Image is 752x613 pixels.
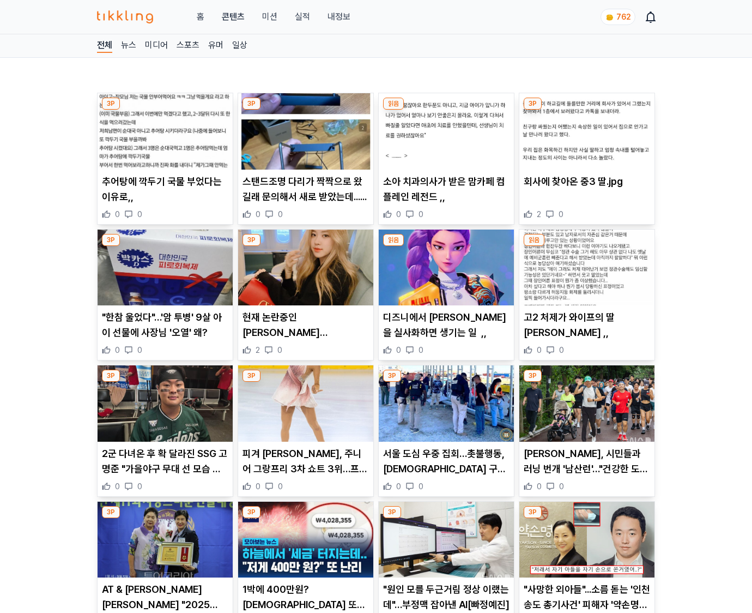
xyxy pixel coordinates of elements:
[242,582,369,612] p: 1박에 400만원? [DEMOGRAPHIC_DATA] 또 [DEMOGRAPHIC_DATA] 논란
[242,370,260,382] div: 3P
[102,582,228,612] p: AT & [PERSON_NAME] [PERSON_NAME] "2025 [PERSON_NAME]스러운 인물 대상 수상"
[396,345,401,356] span: 0
[524,98,542,110] div: 3P
[396,209,401,220] span: 0
[379,502,514,578] img: "원인 모를 두근거림 정상 이랬는데"…부정맥 잡아낸 AI[빠정예진]
[137,209,142,220] span: 0
[379,365,514,442] img: 서울 도심 우중 집회…촛불행동, 美 한국인 구금에 "트럼프에 맞서야"(종합)
[115,209,120,220] span: 0
[559,345,564,356] span: 0
[238,365,374,497] div: 3P 피겨 윤서진, 주니어 그랑프리 3차 쇼트 3위…프리서 메달 도전 피겨 [PERSON_NAME], 주니어 그랑프리 3차 쇼트 3위…프리서 메달 도전 0 0
[519,93,654,170] img: 회사에 찾아온 중3 딸.jpg
[238,93,374,225] div: 3P 스탠드조명 다리가 짝짝으로 왔길래 문의해서 새로 받았는데...... 스탠드조명 다리가 짝짝으로 왔길래 문의해서 새로 받았는데...... 0 0
[242,310,369,340] p: 현재 논란중인 [PERSON_NAME] [PERSON_NAME]인[PERSON_NAME] [PERSON_NAME] ㄷㄷㄷ.JPG
[262,10,277,23] button: 미션
[115,481,120,492] span: 0
[238,230,373,306] img: 현재 논란중인 박민정 장례식인스타 사진 ㄷㄷㄷ.JPG
[98,365,233,442] img: 2군 다녀온 후 확 달라진 SSG 고명준 "가을야구 무대 선 모습 상상"
[379,93,514,170] img: 소아 치과의사가 받은 맘카페 컴플레인 레전드 ,,
[601,9,633,25] a: coin 762
[238,502,373,578] img: 1박에 400만원? 부산 불꽃축제 또 바가지 논란
[97,39,112,53] a: 전체
[524,582,650,612] p: "사망한 외아들"...소름 돋는 '인천 송도 총기사건' 피해자 '약손명가' 대표의 과거 인터뷰 내용
[524,310,650,340] p: 고2 처제가 와이프의 딸[PERSON_NAME] ,,
[98,502,233,578] img: AT & T 나은경 대표 "2025 자랑스러운 인물 대상 수상"
[177,39,199,53] a: 스포츠
[383,174,510,205] p: 소아 치과의사가 받은 맘카페 컴플레인 레전드 ,,
[278,481,283,492] span: 0
[242,98,260,110] div: 3P
[208,39,223,53] a: 유머
[145,39,168,53] a: 미디어
[97,10,153,23] img: 티끌링
[238,365,373,442] img: 피겨 윤서진, 주니어 그랑프리 3차 쇼트 3위…프리서 메달 도전
[537,345,542,356] span: 0
[222,10,245,23] a: 콘텐츠
[102,446,228,477] p: 2군 다녀온 후 확 달라진 SSG 고명준 "가을야구 무대 선 모습 상상"
[256,481,260,492] span: 0
[242,234,260,246] div: 3P
[559,209,563,220] span: 0
[102,174,228,205] p: 추어탕에 깍두기 국물 부었다는 이유로,,
[519,365,655,497] div: 3P 오세훈, 시민들과 러닝 번개 '남산런'…"건강한 도시 만들겠다" [PERSON_NAME], 시민들과 러닝 번개 '남산런'…"건강한 도시 만들겠다" 0 0
[419,209,423,220] span: 0
[383,234,404,246] div: 읽음
[519,230,654,306] img: 고2 처제가 와이프의 딸이랍니다 ,,
[524,506,542,518] div: 3P
[396,481,401,492] span: 0
[519,365,654,442] img: 오세훈, 시민들과 러닝 번개 '남산런'…"건강한 도시 만들겠다"
[115,345,120,356] span: 0
[238,93,373,170] img: 스탠드조명 다리가 짝짝으로 왔길래 문의해서 새로 받았는데......
[242,446,369,477] p: 피겨 [PERSON_NAME], 주니어 그랑프리 3차 쇼트 3위…프리서 메달 도전
[277,345,282,356] span: 0
[98,230,233,306] img: "한참 울었다"…'암 투병' 9살 아이 선물에 사장님 '오열' 왜?
[238,229,374,361] div: 3P 현재 논란중인 박민정 장례식인스타 사진 ㄷㄷㄷ.JPG 현재 논란중인 [PERSON_NAME] [PERSON_NAME]인[PERSON_NAME] [PERSON_NAME] ...
[383,370,401,382] div: 3P
[378,365,514,497] div: 3P 서울 도심 우중 집회…촛불행동, 美 한국인 구금에 "트럼프에 맞서야"(종합) 서울 도심 우중 집회…촛불행동, [DEMOGRAPHIC_DATA] 구금에 "트럼프에 맞서야"...
[537,481,542,492] span: 0
[616,13,630,21] span: 762
[379,230,514,306] img: 디즈니에서 케데헌을 실사화하면 생기는 일 ,,
[419,481,423,492] span: 0
[524,234,544,246] div: 읽음
[519,502,654,578] img: "사망한 외아들"...소름 돋는 '인천 송도 총기사건' 피해자 '약손명가' 대표의 과거 인터뷰 내용
[102,370,120,382] div: 3P
[256,209,260,220] span: 0
[559,481,564,492] span: 0
[524,446,650,477] p: [PERSON_NAME], 시민들과 러닝 번개 '남산런'…"건강한 도시 만들겠다"
[383,98,404,110] div: 읽음
[524,174,650,189] p: 회사에 찾아온 중3 딸.jpg
[97,229,233,361] div: 3P "한참 울었다"…'암 투병' 9살 아이 선물에 사장님 '오열' 왜? "한참 울었다"…'암 투병' 9살 아이 선물에 사장님 '오열' 왜? 0 0
[519,229,655,361] div: 읽음 고2 처제가 와이프의 딸이랍니다 ,, 고2 처제가 와이프의 딸[PERSON_NAME] ,, 0 0
[328,10,350,23] a: 내정보
[102,506,120,518] div: 3P
[537,209,541,220] span: 2
[378,229,514,361] div: 읽음 디즈니에서 케데헌을 실사화하면 생기는 일 ,, 디즈니에서 [PERSON_NAME]을 실사화하면 생기는 일 ,, 0 0
[419,345,423,356] span: 0
[97,365,233,497] div: 3P 2군 다녀온 후 확 달라진 SSG 고명준 "가을야구 무대 선 모습 상상" 2군 다녀온 후 확 달라진 SSG 고명준 "가을야구 무대 선 모습 상상" 0 0
[97,93,233,225] div: 3P 추어탕에 깍두기 국물 부었다는 이유로,, 추어탕에 깍두기 국물 부었다는 이유로,, 0 0
[102,310,228,340] p: "한참 울었다"…'암 투병' 9살 아이 선물에 사장님 '오열' 왜?
[121,39,136,53] a: 뉴스
[383,310,510,340] p: 디즈니에서 [PERSON_NAME]을 실사화하면 생기는 일 ,,
[378,93,514,225] div: 읽음 소아 치과의사가 받은 맘카페 컴플레인 레전드 ,, 소아 치과의사가 받은 맘카페 컴플레인 레전드 ,, 0 0
[383,506,401,518] div: 3P
[383,582,510,612] p: "원인 모를 두근거림 정상 이랬는데"…부정맥 잡아낸 AI[빠정예진]
[278,209,283,220] span: 0
[98,93,233,170] img: 추어탕에 깍두기 국물 부었다는 이유로,,
[383,446,510,477] p: 서울 도심 우중 집회…촛불행동, [DEMOGRAPHIC_DATA] 구금에 "트럼프에 맞서야"(종합)
[519,93,655,225] div: 3P 회사에 찾아온 중3 딸.jpg 회사에 찾아온 중3 딸.jpg 2 0
[524,370,542,382] div: 3P
[295,10,310,23] a: 실적
[137,481,142,492] span: 0
[102,98,120,110] div: 3P
[102,234,120,246] div: 3P
[137,345,142,356] span: 0
[242,506,260,518] div: 3P
[232,39,247,53] a: 일상
[242,174,369,205] p: 스탠드조명 다리가 짝짝으로 왔길래 문의해서 새로 받았는데......
[197,10,204,23] a: 홈
[605,13,614,22] img: coin
[256,345,260,356] span: 2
